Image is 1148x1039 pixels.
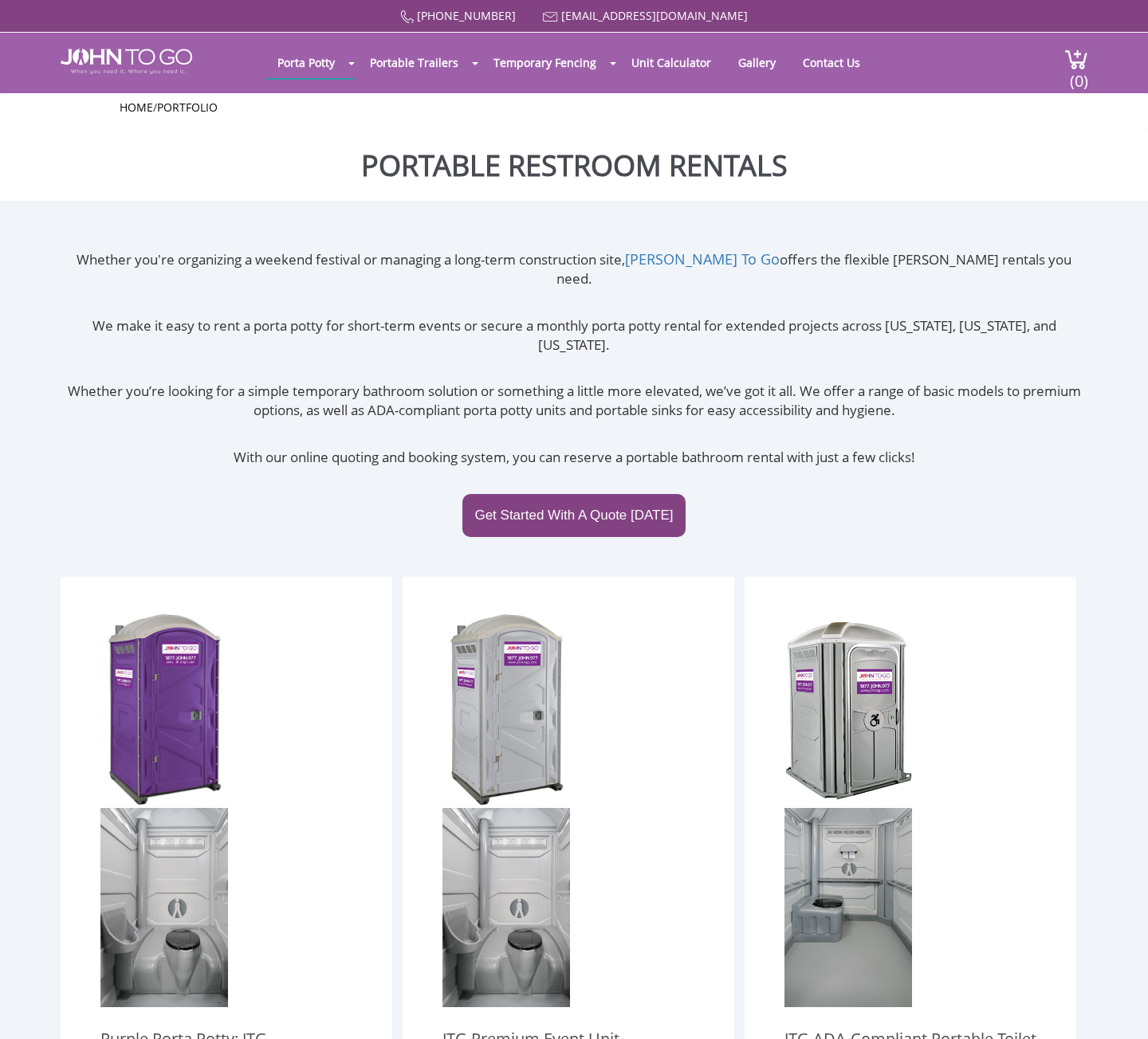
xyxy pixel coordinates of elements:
[625,249,780,269] a: [PERSON_NAME] To Go
[791,47,872,78] a: Contact Us
[120,100,1028,116] ul: /
[400,10,414,24] img: Call
[462,494,685,537] a: Get Started With A Quote [DATE]
[358,47,470,78] a: Portable Trailers
[417,8,516,23] a: [PHONE_NUMBER]
[61,382,1088,421] p: Whether you’re looking for a simple temporary bathroom solution or something a little more elevat...
[61,49,192,74] img: JOHN to go
[784,609,912,808] img: ADA Handicapped Accessible Unit
[543,12,558,22] img: Mail
[265,47,347,78] a: Porta Potty
[157,100,218,115] a: Portfolio
[561,8,748,23] a: [EMAIL_ADDRESS][DOMAIN_NAME]
[61,448,1088,467] p: With our online quoting and booking system, you can reserve a portable bathroom rental with just ...
[1069,57,1088,92] span: (0)
[1084,975,1148,1039] button: Live Chat
[120,100,153,115] a: Home
[619,47,723,78] a: Unit Calculator
[1064,49,1088,70] img: cart a
[61,249,1088,289] p: Whether you're organizing a weekend festival or managing a long-term construction site, offers th...
[61,316,1088,355] p: We make it easy to rent a porta potty for short-term events or secure a monthly porta potty renta...
[482,47,608,78] a: Temporary Fencing
[726,47,788,78] a: Gallery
